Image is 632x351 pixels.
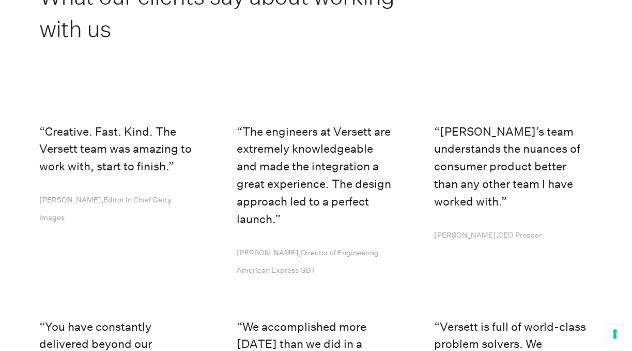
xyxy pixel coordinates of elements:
[237,125,391,226] q: The engineers at Versett are extremely knowledgeable and made the integration a great experience....
[237,244,395,280] div: [PERSON_NAME] , Director of Engineering American Express GBT
[39,192,198,227] div: [PERSON_NAME] , Editor In Chief Getty Images
[434,125,580,208] q: [PERSON_NAME]’s team understands the nuances of consumer product better than any other team I hav...
[434,227,593,244] div: [PERSON_NAME] , CEO Prosper
[606,325,624,343] button: Your consent preferences for tracking technologies
[39,125,192,173] q: Creative. Fast. Kind. The Versett team was amazing to work with, start to finish.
